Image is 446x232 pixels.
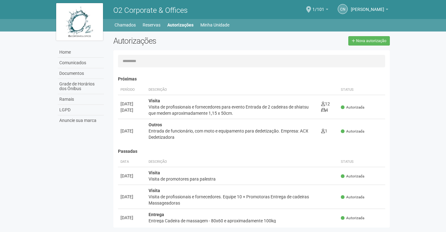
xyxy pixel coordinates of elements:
span: CELIA NASCIMENTO [351,1,384,12]
div: Visita de promotores para palestra [149,176,336,182]
a: 1/101 [312,8,328,13]
span: 12 [321,101,330,106]
span: 1/101 [312,1,324,12]
span: Autorizada [341,105,364,110]
div: [DATE] [120,194,144,200]
div: [DATE] [120,173,144,179]
th: Status [338,157,385,167]
a: Autorizações [167,21,194,29]
h4: Próximas [118,77,385,81]
a: Chamados [115,21,136,29]
a: Grade de Horários dos Ônibus [58,79,104,94]
strong: Visita [149,98,160,103]
div: Entrega Cadeira de massagem - 80x60 e aproximadamente 100kg [149,218,336,224]
div: [DATE] [120,128,144,134]
img: logo.jpg [56,3,103,41]
th: Período [118,85,146,95]
div: [DATE] [120,215,144,221]
strong: Outros [149,122,162,127]
a: Anuncie sua marca [58,115,104,126]
a: Documentos [58,68,104,79]
a: Minha Unidade [200,21,229,29]
div: [DATE] [120,107,144,113]
h4: Passadas [118,149,385,154]
strong: Visita [149,170,160,175]
a: Nova autorização [348,36,390,46]
th: Data [118,157,146,167]
th: Status [338,85,385,95]
span: Autorizada [341,195,364,200]
div: Visita de profissionais e fornecedores. Equipe 10 + Promotoras Entrega de cadeiras Massageadoras [149,194,336,206]
a: CN [338,4,348,14]
span: Autorizada [341,129,364,134]
a: Reservas [143,21,160,29]
h2: Autorizações [113,36,247,46]
strong: Visita [149,188,160,193]
span: O2 Corporate & Offices [113,6,188,15]
span: Autorizada [341,174,364,179]
span: 1 [321,128,327,133]
a: LGPD [58,105,104,115]
th: Descrição [146,157,339,167]
div: Visita de profissionais e fornecedores para evento Entrada de 2 cadeiras de shiatsu que medem apr... [149,104,316,116]
a: Home [58,47,104,58]
a: [PERSON_NAME] [351,8,388,13]
th: Descrição [146,85,319,95]
a: Ramais [58,94,104,105]
span: 4 [321,108,328,113]
a: Comunicados [58,58,104,68]
span: Nova autorização [356,39,386,43]
span: Autorizada [341,215,364,221]
div: Entrada de funcionário, com moto e equipamento para dedetização. Empresa: ACX Dedetizadora [149,128,316,140]
strong: Entrega [149,212,164,217]
div: [DATE] [120,101,144,107]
